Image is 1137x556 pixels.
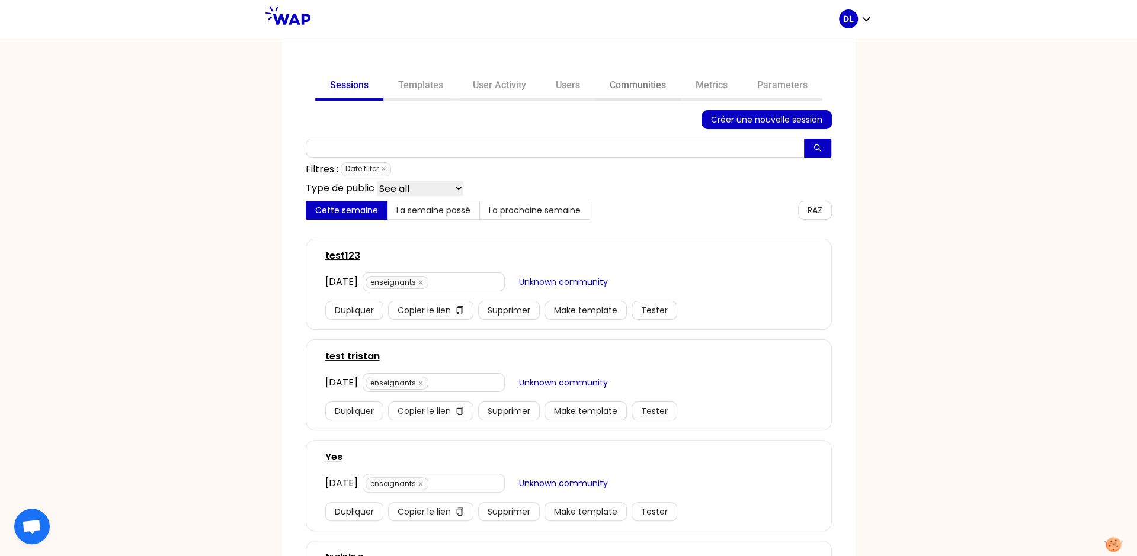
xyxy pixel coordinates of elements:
[306,162,338,176] p: Filtres :
[418,481,424,487] span: close
[325,275,358,289] div: [DATE]
[325,450,342,464] a: Yes
[388,502,473,521] button: Copier le liencopy
[325,249,360,263] a: test123
[478,502,540,521] button: Supprimer
[398,404,451,417] span: Copier le lien
[380,166,386,172] span: close
[325,476,358,490] div: [DATE]
[488,304,530,317] span: Supprimer
[519,275,608,288] span: Unknown community
[545,301,627,320] button: Make template
[325,301,383,320] button: Dupliquer
[641,505,668,518] span: Tester
[489,204,581,216] span: La prochaine semaine
[554,505,617,518] span: Make template
[478,301,540,320] button: Supprimer
[595,72,681,101] a: Communities
[396,204,470,216] span: La semaine passé
[742,72,822,101] a: Parameters
[681,72,742,101] a: Metrics
[843,13,854,25] p: DL
[554,404,617,417] span: Make template
[458,72,541,101] a: User Activity
[315,72,383,101] a: Sessions
[798,201,832,220] button: RAZ
[306,181,374,196] p: Type de public
[808,204,822,217] span: RAZ
[632,401,677,420] button: Tester
[315,204,378,216] span: Cette semaine
[335,304,374,317] span: Dupliquer
[541,72,595,101] a: Users
[383,72,458,101] a: Templates
[554,304,617,317] span: Make template
[456,306,464,316] span: copy
[478,401,540,420] button: Supprimer
[341,162,391,176] span: Date filter
[366,377,428,390] span: enseignants
[335,404,374,417] span: Dupliquer
[702,110,832,129] button: Créer une nouvelle session
[804,139,831,158] button: search
[325,349,380,364] a: test tristan
[488,505,530,518] span: Supprimer
[456,507,464,517] span: copy
[398,304,451,317] span: Copier le lien
[325,375,358,390] div: [DATE]
[641,404,668,417] span: Tester
[632,502,677,521] button: Tester
[510,373,617,392] button: Unknown community
[632,301,677,320] button: Tester
[519,477,608,490] span: Unknown community
[519,376,608,389] span: Unknown community
[325,502,383,521] button: Dupliquer
[388,301,473,320] button: Copier le liencopy
[711,113,822,126] span: Créer une nouvelle session
[510,474,617,493] button: Unknown community
[545,502,627,521] button: Make template
[398,505,451,518] span: Copier le lien
[813,144,822,153] span: search
[325,401,383,420] button: Dupliquer
[418,279,424,285] span: close
[641,304,668,317] span: Tester
[388,401,473,420] button: Copier le liencopy
[366,477,428,490] span: enseignants
[366,276,428,289] span: enseignants
[839,9,872,28] button: DL
[456,407,464,416] span: copy
[488,404,530,417] span: Supprimer
[418,380,424,386] span: close
[14,509,50,544] div: Ouvrir le chat
[510,272,617,291] button: Unknown community
[545,401,627,420] button: Make template
[335,505,374,518] span: Dupliquer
